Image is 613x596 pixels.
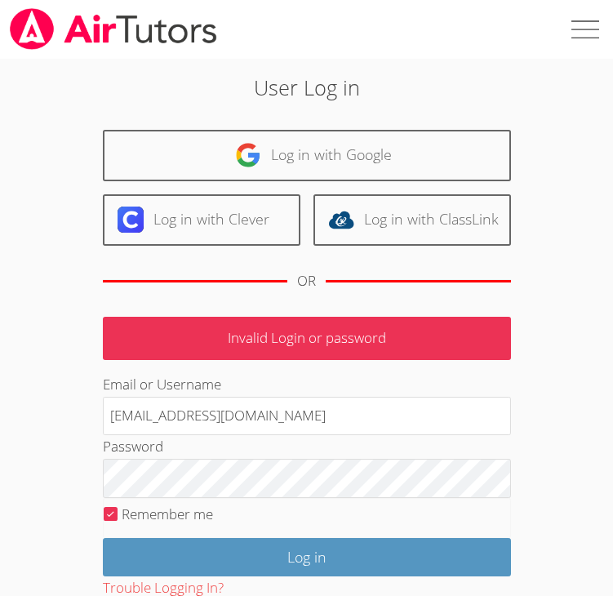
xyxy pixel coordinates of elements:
img: classlink-logo-d6bb404cc1216ec64c9a2012d9dc4662098be43eaf13dc465df04b49fa7ab582.svg [328,207,354,233]
input: Log in [103,538,511,576]
label: Remember me [122,505,213,523]
img: clever-logo-6eab21bc6e7a338710f1a6ff85c0baf02591cd810cc4098c63d3a4b26e2feb20.svg [118,207,144,233]
div: OR [297,269,316,293]
label: Password [103,437,163,456]
img: airtutors_banner-c4298cdbf04f3fff15de1276eac7730deb9818008684d7c2e4769d2f7ddbe033.png [8,8,219,50]
img: google-logo-50288ca7cdecda66e5e0955fdab243c47b7ad437acaf1139b6f446037453330a.svg [235,142,261,168]
h2: User Log in [86,72,527,103]
label: Email or Username [103,375,221,394]
p: Invalid Login or password [103,317,511,360]
a: Log in with Clever [103,194,300,246]
a: Log in with Google [103,130,511,181]
a: Log in with ClassLink [313,194,511,246]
